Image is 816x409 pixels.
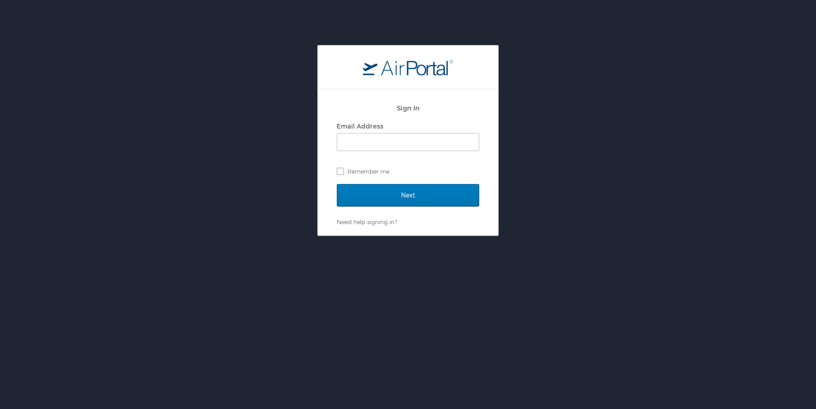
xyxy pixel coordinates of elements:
label: Email Address [337,122,383,130]
label: Remember me [337,165,479,178]
img: logo [363,59,453,75]
h2: Sign In [337,103,479,113]
input: Next [337,184,479,207]
a: Need help signing in? [337,218,397,225]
